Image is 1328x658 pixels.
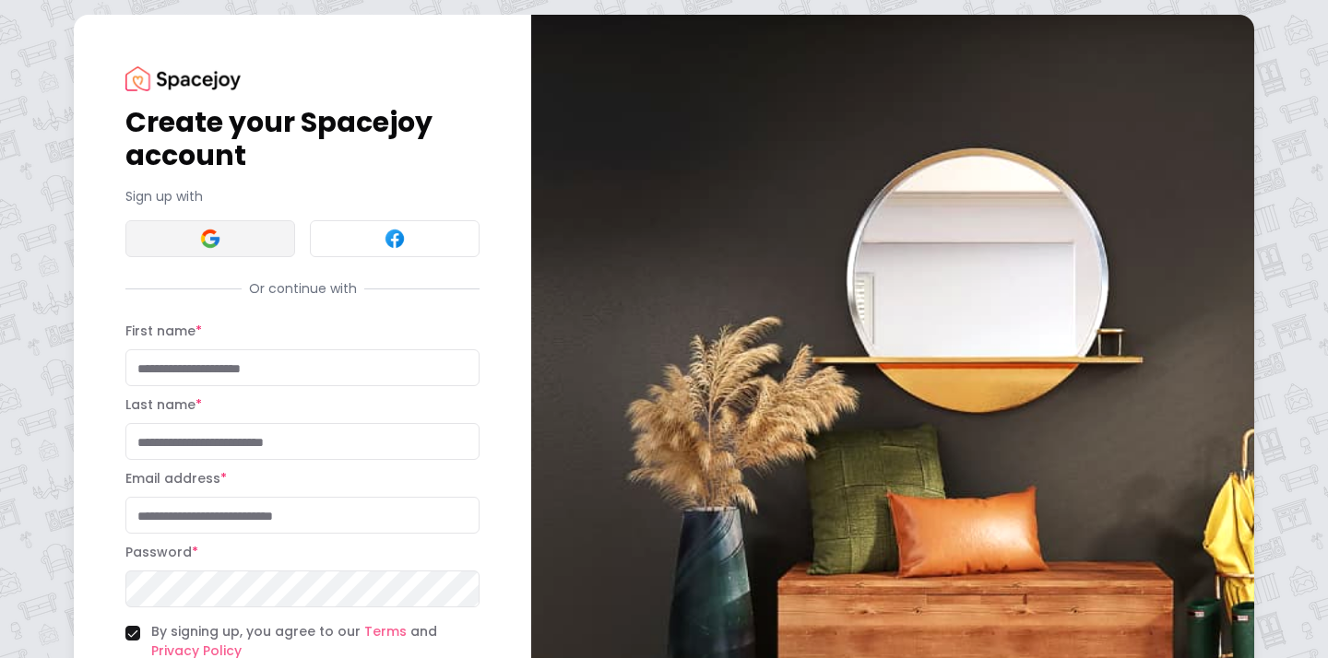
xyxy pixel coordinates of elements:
[125,322,202,340] label: First name
[125,187,480,206] p: Sign up with
[384,228,406,250] img: Facebook signin
[242,279,364,298] span: Or continue with
[199,228,221,250] img: Google signin
[125,395,202,414] label: Last name
[125,543,198,561] label: Password
[125,106,480,172] h1: Create your Spacejoy account
[125,66,241,91] img: Spacejoy Logo
[364,622,407,640] a: Terms
[125,469,227,488] label: Email address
